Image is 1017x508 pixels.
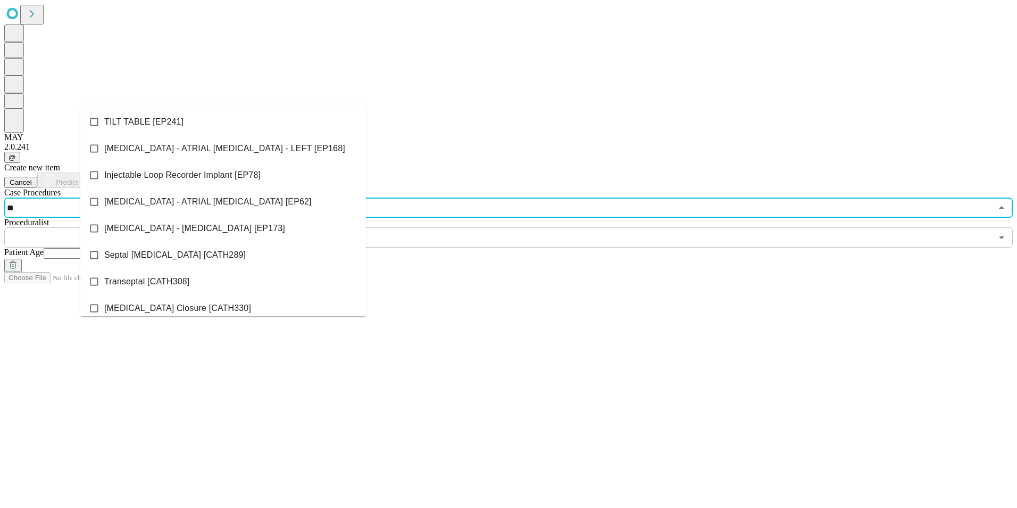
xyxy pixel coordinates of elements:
span: Cancel [10,178,32,186]
span: Create new item [4,163,60,172]
span: Predict [56,178,78,186]
button: Open [994,230,1009,245]
div: 2.0.241 [4,142,1013,152]
button: Predict [37,173,86,188]
button: Close [994,200,1009,215]
span: [MEDICAL_DATA] - ATRIAL [MEDICAL_DATA] [EP62] [104,195,312,208]
span: [MEDICAL_DATA] - ATRIAL [MEDICAL_DATA] - LEFT [EP168] [104,142,345,155]
span: Transeptal [CATH308] [104,275,189,288]
span: TILT TABLE [EP241] [104,116,184,128]
span: Proceduralist [4,218,49,227]
button: Cancel [4,177,37,188]
span: @ [9,153,16,161]
span: [MEDICAL_DATA] - [MEDICAL_DATA] [EP173] [104,222,285,235]
div: MAY [4,133,1013,142]
span: Scheduled Procedure [4,188,61,197]
span: Septal [MEDICAL_DATA] [CATH289] [104,249,246,261]
span: Patient Age [4,248,44,257]
button: @ [4,152,20,163]
span: [MEDICAL_DATA] Closure [CATH330] [104,302,251,315]
span: Injectable Loop Recorder Implant [EP78] [104,169,261,182]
